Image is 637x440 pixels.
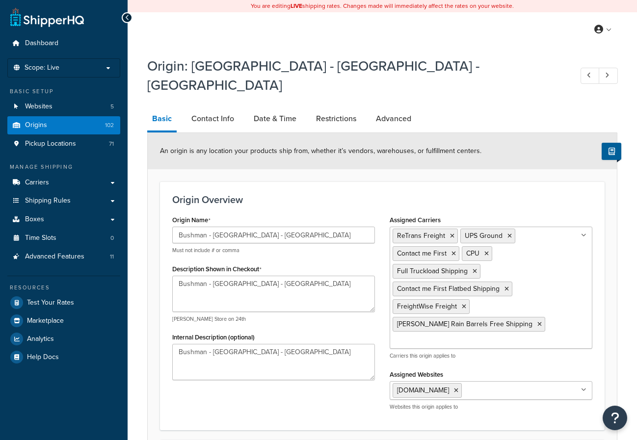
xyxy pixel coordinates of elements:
[249,107,301,130] a: Date & Time
[581,68,600,84] a: Previous Record
[397,385,449,395] span: [DOMAIN_NAME]
[172,334,255,341] label: Internal Description (optional)
[7,330,120,348] a: Analytics
[172,276,375,312] textarea: Bushman - [GEOGRAPHIC_DATA] - [GEOGRAPHIC_DATA]
[110,253,114,261] span: 11
[397,231,445,241] span: ReTrans Freight
[390,216,441,224] label: Assigned Carriers
[7,98,120,116] li: Websites
[397,284,500,294] span: Contact me First Flatbed Shipping
[27,317,64,325] span: Marketplace
[7,87,120,96] div: Basic Setup
[390,403,592,411] p: Websites this origin applies to
[390,352,592,360] p: Carriers this origin applies to
[7,98,120,116] a: Websites5
[7,192,120,210] a: Shipping Rules
[602,143,621,160] button: Show Help Docs
[397,266,468,276] span: Full Truckload Shipping
[7,294,120,311] a: Test Your Rates
[172,216,211,224] label: Origin Name
[147,107,177,132] a: Basic
[186,107,239,130] a: Contact Info
[397,319,532,329] span: [PERSON_NAME] Rain Barrels Free Shipping
[25,215,44,224] span: Boxes
[109,140,114,148] span: 71
[397,248,447,259] span: Contact me First
[7,116,120,134] a: Origins102
[147,56,562,95] h1: Origin: [GEOGRAPHIC_DATA] - [GEOGRAPHIC_DATA] - [GEOGRAPHIC_DATA]
[172,194,592,205] h3: Origin Overview
[7,248,120,266] li: Advanced Features
[27,353,59,362] span: Help Docs
[7,135,120,153] li: Pickup Locations
[311,107,361,130] a: Restrictions
[25,197,71,205] span: Shipping Rules
[291,1,302,10] b: LIVE
[7,163,120,171] div: Manage Shipping
[105,121,114,129] span: 102
[25,140,76,148] span: Pickup Locations
[7,312,120,330] a: Marketplace
[466,248,479,259] span: CPU
[25,39,58,48] span: Dashboard
[25,103,53,111] span: Websites
[25,234,56,242] span: Time Slots
[465,231,503,241] span: UPS Ground
[7,174,120,192] a: Carriers
[7,284,120,292] div: Resources
[25,253,84,261] span: Advanced Features
[390,371,443,378] label: Assigned Websites
[7,248,120,266] a: Advanced Features11
[110,234,114,242] span: 0
[27,299,74,307] span: Test Your Rates
[25,121,47,129] span: Origins
[172,265,262,273] label: Description Shown in Checkout
[25,179,49,187] span: Carriers
[7,229,120,247] a: Time Slots0
[371,107,416,130] a: Advanced
[599,68,618,84] a: Next Record
[27,335,54,343] span: Analytics
[160,146,481,156] span: An origin is any location your products ship from, whether it’s vendors, warehouses, or fulfillme...
[397,301,457,311] span: FreightWise Freight
[603,406,627,430] button: Open Resource Center
[25,64,59,72] span: Scope: Live
[7,348,120,366] a: Help Docs
[172,344,375,380] textarea: Bushman - [GEOGRAPHIC_DATA] - [GEOGRAPHIC_DATA]
[7,210,120,229] a: Boxes
[7,116,120,134] li: Origins
[7,229,120,247] li: Time Slots
[7,34,120,52] a: Dashboard
[7,135,120,153] a: Pickup Locations71
[172,247,375,254] p: Must not include # or comma
[110,103,114,111] span: 5
[172,315,375,323] p: [PERSON_NAME] Store on 24th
